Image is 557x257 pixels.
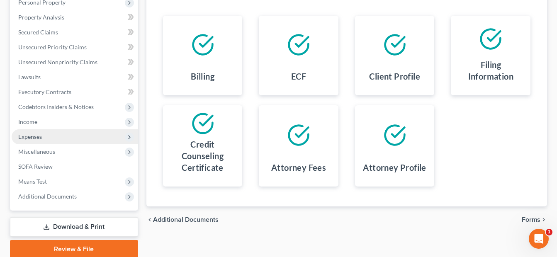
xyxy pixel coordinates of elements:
[18,44,87,51] span: Unsecured Priority Claims
[10,217,138,237] a: Download & Print
[12,10,138,25] a: Property Analysis
[18,88,71,95] span: Executory Contracts
[540,216,547,223] i: chevron_right
[153,216,219,223] span: Additional Documents
[457,59,524,82] h4: Filing Information
[271,162,326,173] h4: Attorney Fees
[18,29,58,36] span: Secured Claims
[18,133,42,140] span: Expenses
[18,163,53,170] span: SOFA Review
[18,73,41,80] span: Lawsuits
[12,70,138,85] a: Lawsuits
[12,159,138,174] a: SOFA Review
[12,25,138,40] a: Secured Claims
[12,40,138,55] a: Unsecured Priority Claims
[291,70,306,82] h4: ECF
[546,229,552,235] span: 1
[191,70,214,82] h4: Billing
[522,216,547,223] button: Forms chevron_right
[12,55,138,70] a: Unsecured Nonpriority Claims
[12,85,138,99] a: Executory Contracts
[369,70,420,82] h4: Client Profile
[18,58,97,65] span: Unsecured Nonpriority Claims
[18,178,47,185] span: Means Test
[146,216,219,223] a: chevron_left Additional Documents
[18,193,77,200] span: Additional Documents
[522,216,540,223] span: Forms
[18,103,94,110] span: Codebtors Insiders & Notices
[170,138,236,173] h4: Credit Counseling Certificate
[18,14,64,21] span: Property Analysis
[146,216,153,223] i: chevron_left
[363,162,426,173] h4: Attorney Profile
[18,118,37,125] span: Income
[529,229,549,249] iframe: Intercom live chat
[18,148,55,155] span: Miscellaneous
